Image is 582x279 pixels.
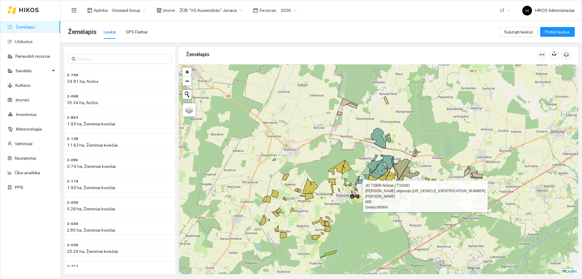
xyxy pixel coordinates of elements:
[157,8,162,13] span: shop
[67,143,118,148] span: 11.63 ha, Žieminiai kviečiai
[126,29,147,35] div: GPS Darbai
[526,6,529,15] span: H
[499,29,538,34] a: Sujungti laukus
[522,8,574,13] span: HIKOS Administracija
[94,7,109,14] span: Aplinka :
[67,72,78,78] span: 2-749
[67,228,115,233] span: 2.85 ha, Žieminiai kviečiai
[185,77,189,85] span: −
[87,8,92,13] span: layout
[545,29,570,35] span: Pridėti laukus
[67,164,116,169] span: 0.74 ha, Žieminiai kviečiai
[77,56,168,62] input: Paieška
[179,6,242,15] span: ŽŪB "VG Ausieniškės" Jonava
[540,29,575,34] a: Pridėti laukus
[16,112,37,117] a: Inventorius
[15,83,31,88] a: Kultūros
[562,269,577,274] a: Leaflet
[281,6,296,15] span: 2026
[67,179,78,184] span: 2-174
[537,52,547,57] span: column-width
[15,54,50,59] a: Panaudoti resursai
[72,57,76,61] span: search
[15,141,32,146] a: Vartotojai
[182,77,192,86] a: Zoom out
[68,4,80,16] button: menu-fold
[67,200,78,206] span: 2-009
[15,97,29,102] a: Įmonės
[67,242,78,248] span: 2-056
[67,157,78,163] span: 2-080
[500,6,510,15] span: LT
[540,27,575,37] button: Pridėti laukus
[15,156,36,161] a: Nustatymai
[67,206,115,211] span: 5.29 ha, Žieminiai kviečiai
[253,8,258,13] span: calendar
[67,264,78,269] span: 2-713
[259,7,277,14] span: Sezonas :
[537,50,547,60] button: column-width
[182,103,196,117] a: Layers
[504,29,533,35] span: Sujungti laukus
[71,8,77,13] span: menu-fold
[67,249,118,254] span: 25.24 ha, Žieminiai kviečiai
[67,121,115,126] span: 1.93 ha, Žieminiai kviečiai
[67,221,78,227] span: 2-049
[15,65,50,77] span: Sandėlis
[67,100,98,105] span: 35.34 ha, Avižos
[186,46,537,63] div: Žemėlapis
[16,127,42,131] a: Meteorologija
[499,27,538,37] button: Sujungti laukus
[15,39,33,44] a: Užduotys
[182,90,192,99] button: Initiate a new search
[182,67,192,77] a: Zoom in
[67,94,78,99] span: 2-068
[15,25,35,29] a: Žemėlapis
[67,136,78,142] span: 2-138
[15,185,23,190] a: PPIS
[67,115,78,121] span: 2-893
[185,68,189,76] span: +
[15,170,40,175] a: Ūkio analitika
[112,6,146,15] span: Groward Group
[68,27,96,37] span: Žemėlapis
[67,185,115,190] span: 1.93 ha, Žieminiai kviečiai
[67,79,99,84] span: 24.81 ha, Avižos
[163,7,176,14] span: Įmonė :
[104,29,116,35] div: Laukai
